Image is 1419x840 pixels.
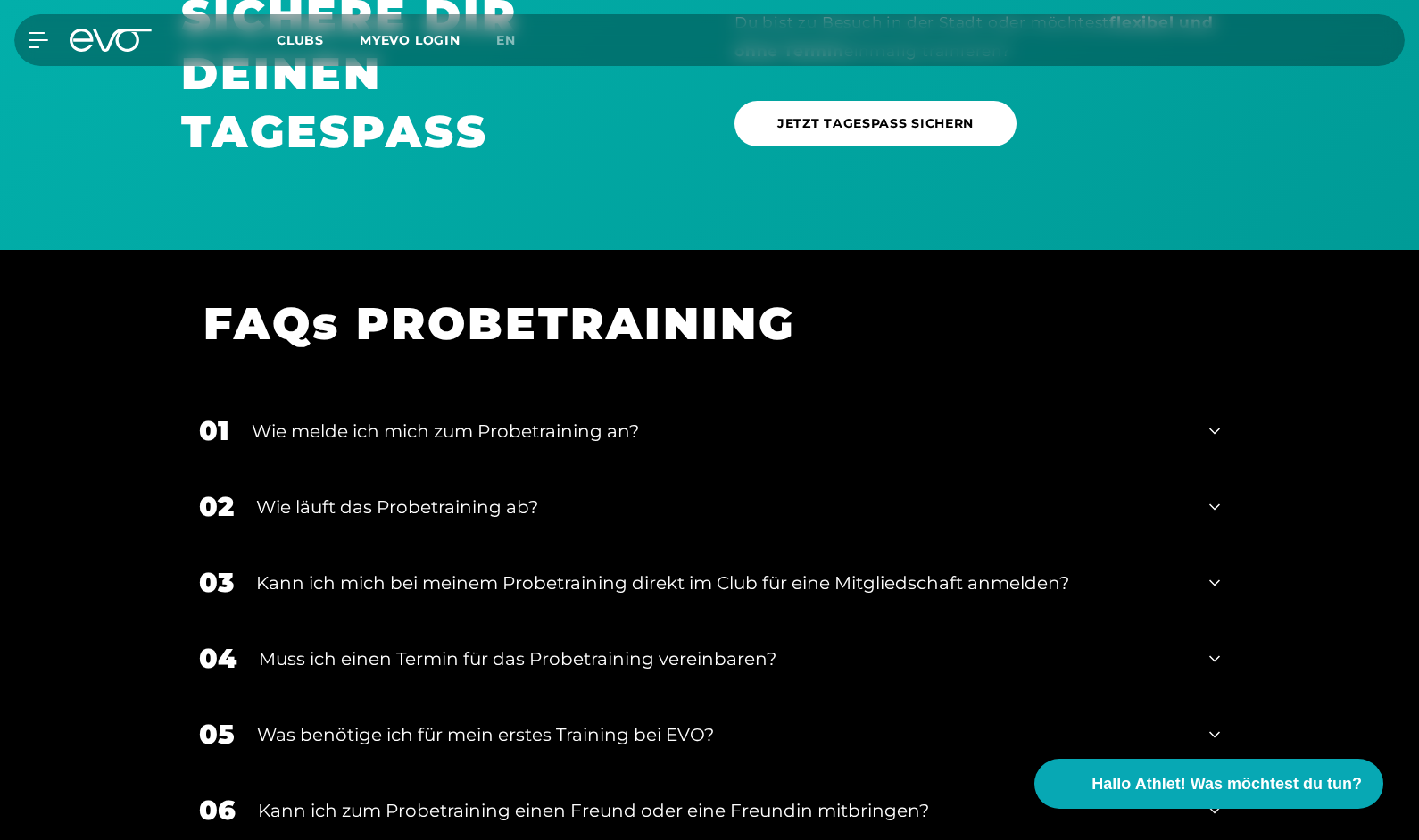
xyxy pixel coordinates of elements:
div: 03 [199,562,234,603]
div: Wie läuft das Probetraining ab? [256,494,1187,520]
div: 06 [199,790,236,830]
a: en [496,30,537,51]
div: Wie melde ich mich zum Probetraining an? [252,418,1187,445]
span: Hallo Athlet! Was möchtest du tun? [1091,772,1362,796]
a: Clubs [277,31,360,48]
div: Muss ich einen Termin für das Probetraining vereinbaren? [259,645,1187,672]
span: JETZT TAGESPASS SICHERN [777,114,974,133]
div: 05 [199,714,235,754]
div: 04 [199,638,236,678]
div: Kann ich zum Probetraining einen Freund oder eine Freundin mitbringen? [258,797,1187,824]
a: JETZT TAGESPASS SICHERN [734,101,1017,146]
button: Hallo Athlet! Was möchtest du tun? [1034,759,1383,809]
div: 01 [199,411,229,451]
div: Was benötige ich für mein erstes Training bei EVO? [257,721,1187,748]
div: 02 [199,487,234,527]
a: MYEVO LOGIN [360,32,461,48]
h1: FAQs PROBETRAINING [203,295,1193,353]
span: Clubs [277,32,324,48]
span: en [496,32,516,48]
div: Kann ich mich bei meinem Probetraining direkt im Club für eine Mitgliedschaft anmelden? [256,570,1187,596]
